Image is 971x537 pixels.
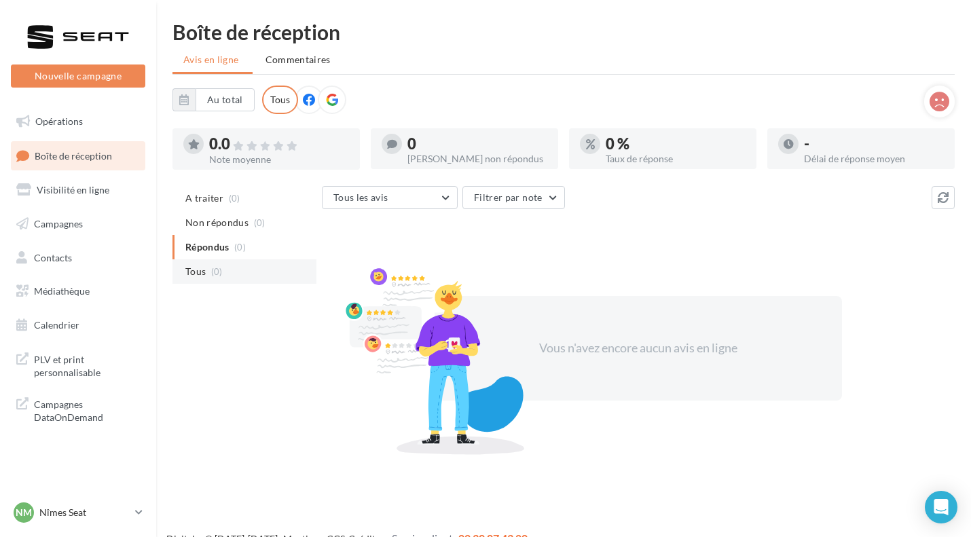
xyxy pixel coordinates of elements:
span: Tous les avis [333,191,388,203]
span: Médiathèque [34,285,90,297]
div: Note moyenne [209,155,349,164]
span: (0) [211,266,223,277]
p: Nîmes Seat [39,506,130,519]
span: Tous [185,265,206,278]
span: PLV et print personnalisable [34,350,140,379]
button: Au total [196,88,255,111]
div: 0 [407,136,547,151]
span: Commentaires [265,53,331,67]
span: Calendrier [34,319,79,331]
div: Tous [262,86,298,114]
span: Campagnes DataOnDemand [34,395,140,424]
span: Non répondus [185,216,249,229]
div: 0 % [606,136,746,151]
div: Open Intercom Messenger [925,491,957,523]
div: 0.0 [209,136,349,152]
span: Campagnes [34,218,83,229]
span: Visibilité en ligne [37,184,109,196]
span: Contacts [34,251,72,263]
a: PLV et print personnalisable [8,345,148,385]
button: Tous les avis [322,186,458,209]
span: (0) [254,217,265,228]
a: Nm Nîmes Seat [11,500,145,525]
a: Contacts [8,244,148,272]
button: Nouvelle campagne [11,64,145,88]
div: - [804,136,944,151]
span: (0) [229,193,240,204]
button: Au total [172,88,255,111]
div: Taux de réponse [606,154,746,164]
a: Campagnes DataOnDemand [8,390,148,430]
a: Calendrier [8,311,148,339]
a: Campagnes [8,210,148,238]
a: Visibilité en ligne [8,176,148,204]
a: Médiathèque [8,277,148,305]
span: Boîte de réception [35,149,112,161]
span: A traiter [185,191,223,205]
span: Nm [16,506,32,519]
div: [PERSON_NAME] non répondus [407,154,547,164]
div: Vous n'avez encore aucun avis en ligne [521,339,755,357]
span: Opérations [35,115,83,127]
a: Boîte de réception [8,141,148,170]
a: Opérations [8,107,148,136]
div: Délai de réponse moyen [804,154,944,164]
button: Filtrer par note [462,186,565,209]
div: Boîte de réception [172,22,955,42]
